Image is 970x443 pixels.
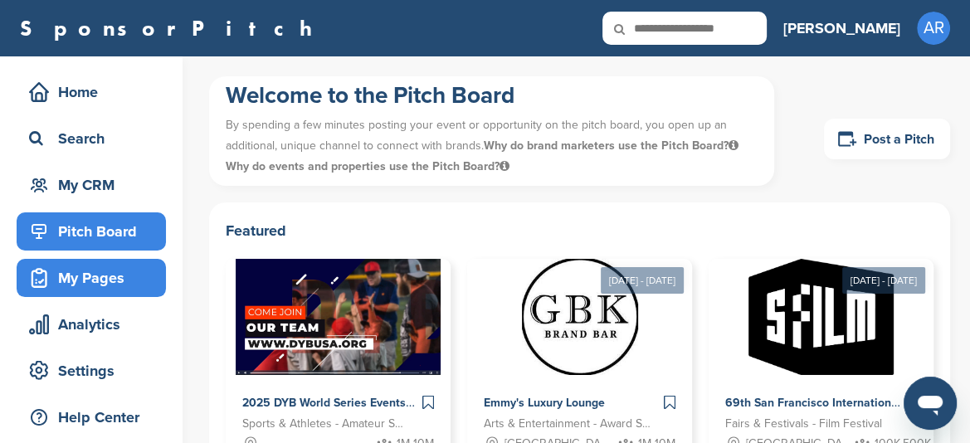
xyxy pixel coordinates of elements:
a: My CRM [17,166,166,204]
div: Settings [25,356,166,386]
a: SponsorPitch [20,17,323,39]
span: Sports & Athletes - Amateur Sports Leagues [242,415,409,433]
span: Fairs & Festivals - Film Festival [725,415,882,433]
h3: [PERSON_NAME] [783,17,900,40]
a: Settings [17,352,166,390]
span: 2025 DYB World Series Events [242,396,406,410]
div: Home [25,77,166,107]
div: My CRM [25,170,166,200]
div: Search [25,124,166,153]
a: Home [17,73,166,111]
a: [PERSON_NAME] [783,10,900,46]
a: Post a Pitch [824,119,950,159]
div: My Pages [25,263,166,293]
img: Sponsorpitch & [748,259,894,375]
a: Help Center [17,398,166,436]
img: Sponsorpitch & [522,259,638,375]
span: Why do events and properties use the Pitch Board? [226,159,509,173]
h1: Welcome to the Pitch Board [226,80,758,110]
iframe: Button to launch messaging window [904,377,957,430]
a: Search [17,119,166,158]
div: [DATE] - [DATE] [601,267,684,294]
a: Pitch Board [17,212,166,251]
div: [DATE] - [DATE] [842,267,925,294]
a: Analytics [17,305,166,343]
span: Emmy's Luxury Lounge [484,396,605,410]
p: By spending a few minutes posting your event or opportunity on the pitch board, you open up an ad... [226,110,758,182]
span: Arts & Entertainment - Award Show [484,415,651,433]
img: Sponsorpitch & [236,259,441,375]
div: Pitch Board [25,217,166,246]
a: My Pages [17,259,166,297]
span: Why do brand marketers use the Pitch Board? [484,139,738,153]
div: Analytics [25,309,166,339]
span: AR [917,12,950,45]
div: Help Center [25,402,166,432]
h2: Featured [226,219,933,242]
